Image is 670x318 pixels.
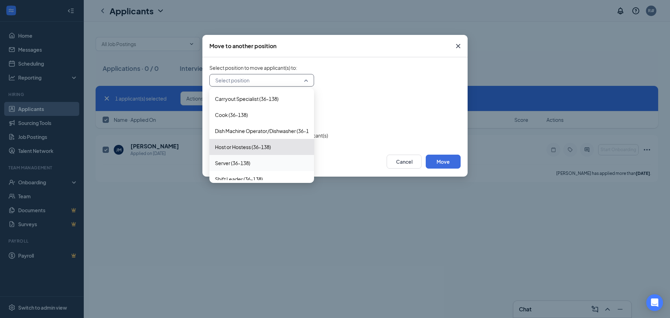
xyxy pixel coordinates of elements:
span: Dish Machine Operator/Dishwasher (36-138) [215,127,316,135]
svg: Cross [454,42,462,50]
span: Select stage to move applicant(s) to : [209,98,461,105]
span: Carryout Specialist (36-138) [215,95,278,103]
span: Cook (36-138) [215,111,248,119]
span: Host or Hostess (36-138) [215,143,271,151]
span: Shift Leader (36-138) [215,175,263,183]
div: Move to another position [209,42,276,50]
button: Move [426,155,461,169]
button: Close [449,35,468,57]
span: Server (36-138) [215,159,250,167]
div: Open Intercom Messenger [646,294,663,311]
button: Cancel [387,155,422,169]
span: Select position to move applicant(s) to : [209,64,461,71]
